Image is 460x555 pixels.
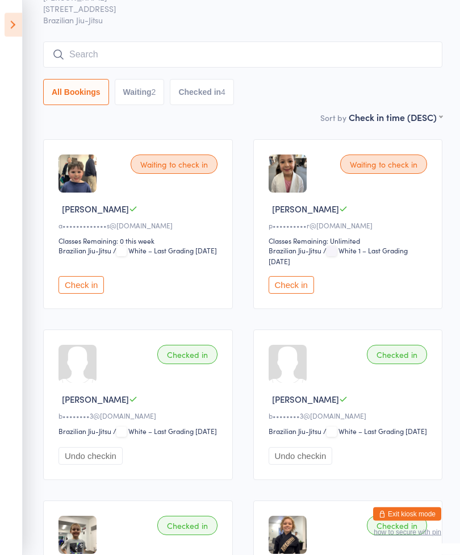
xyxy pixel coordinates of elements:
div: Waiting to check in [340,155,427,174]
div: p••••••••••r@[DOMAIN_NAME] [269,221,431,231]
button: Check in [269,277,314,294]
input: Search [43,42,442,68]
button: Exit kiosk mode [373,507,441,521]
span: [PERSON_NAME] [62,203,129,215]
img: image1749250772.png [269,155,307,193]
div: Waiting to check in [131,155,218,174]
div: Checked in [367,345,427,365]
div: Classes Remaining: Unlimited [269,236,431,246]
div: Checked in [157,516,218,536]
div: 4 [221,88,225,97]
img: image1755672604.png [58,155,97,193]
button: Undo checkin [58,448,123,465]
span: / White – Last Grading [DATE] [113,246,217,256]
span: [PERSON_NAME] [272,203,339,215]
button: All Bookings [43,80,109,106]
span: [STREET_ADDRESS] [43,3,425,15]
div: Brazilian Jiu-Jitsu [58,427,111,436]
div: Brazilian Jiu-Jitsu [269,246,321,256]
button: how to secure with pin [374,528,441,536]
img: image1745387820.png [269,516,307,554]
span: / White – Last Grading [DATE] [113,427,217,436]
button: Checked in4 [170,80,234,106]
div: b••••••••3@[DOMAIN_NAME] [269,411,431,421]
span: Brazilian Jiu-Jitsu [43,15,442,26]
div: Check in time (DESC) [349,111,442,124]
div: a•••••••••••••s@[DOMAIN_NAME] [58,221,221,231]
img: image1749016745.png [58,516,97,554]
div: Checked in [367,516,427,536]
span: [PERSON_NAME] [62,394,129,406]
div: Brazilian Jiu-Jitsu [269,427,321,436]
div: 2 [152,88,156,97]
label: Sort by [320,112,346,124]
span: / White – Last Grading [DATE] [323,427,427,436]
div: Brazilian Jiu-Jitsu [58,246,111,256]
button: Waiting2 [115,80,165,106]
div: Checked in [157,345,218,365]
button: Check in [58,277,104,294]
button: Undo checkin [269,448,333,465]
div: b••••••••3@[DOMAIN_NAME] [58,411,221,421]
span: [PERSON_NAME] [272,394,339,406]
div: Classes Remaining: 0 this week [58,236,221,246]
